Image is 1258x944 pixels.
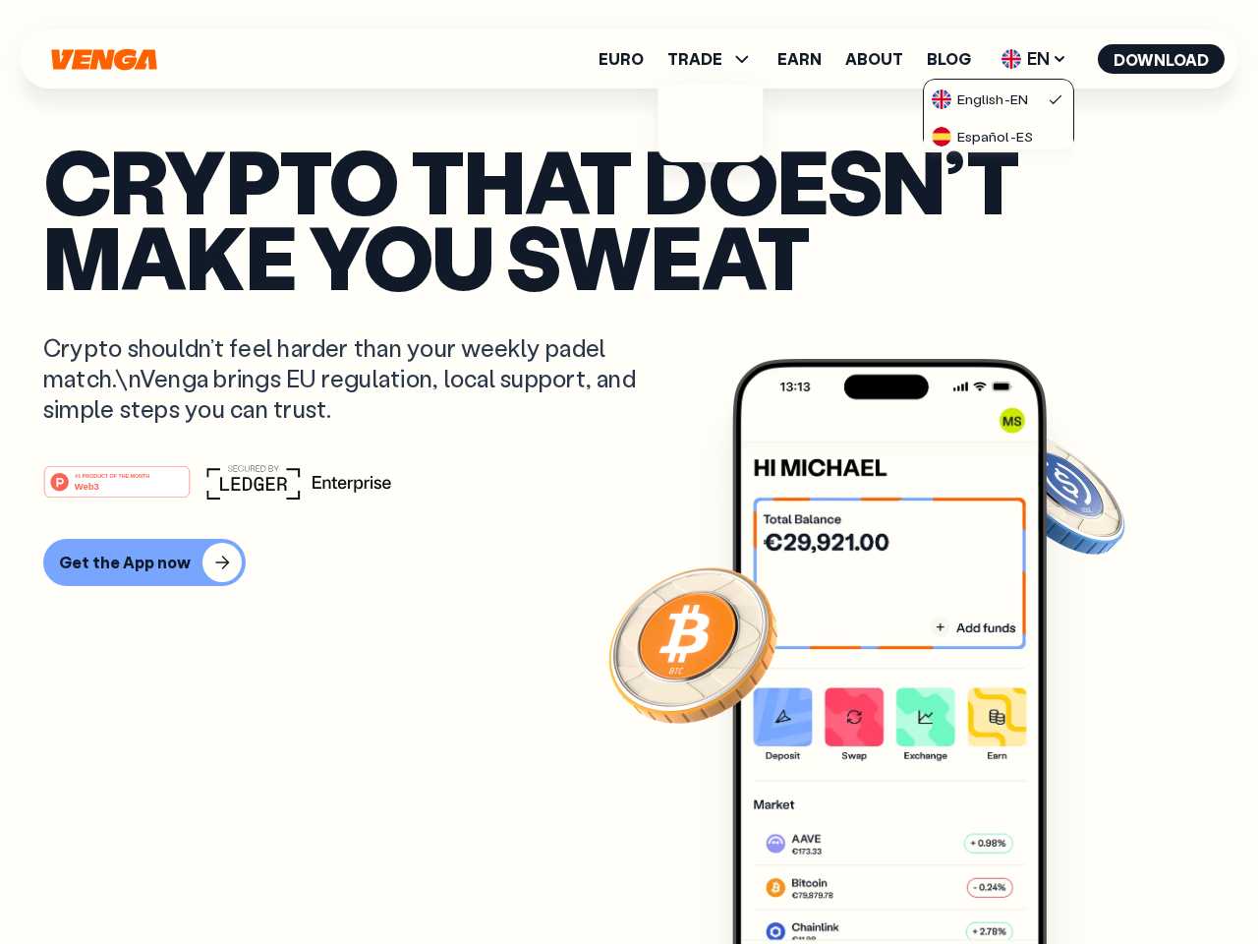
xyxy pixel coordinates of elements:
img: flag-es [932,127,951,147]
img: Bitcoin [604,556,781,733]
button: Get the App now [43,539,246,586]
img: USDC coin [988,423,1129,564]
p: Crypto that doesn’t make you sweat [43,143,1215,293]
a: Get the App now [43,539,1215,586]
span: TRADE [667,51,722,67]
svg: Home [49,48,159,71]
p: Crypto shouldn’t feel harder than your weekly padel match.\nVenga brings EU regulation, local sup... [43,332,664,425]
img: flag-uk [1001,49,1021,69]
span: EN [995,43,1074,75]
img: flag-uk [932,89,951,109]
span: TRADE [667,47,754,71]
a: flag-esEspañol-ES [924,117,1073,154]
a: Earn [777,51,822,67]
div: Get the App now [59,553,191,572]
div: Español - ES [932,127,1033,147]
tspan: Web3 [75,480,99,491]
a: About [845,51,903,67]
a: flag-ukEnglish-EN [924,80,1073,117]
button: Download [1098,44,1225,74]
a: #1 PRODUCT OF THE MONTHWeb3 [43,477,191,502]
a: Blog [927,51,971,67]
tspan: #1 PRODUCT OF THE MONTH [75,472,149,478]
div: English - EN [932,89,1028,109]
a: Euro [599,51,644,67]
